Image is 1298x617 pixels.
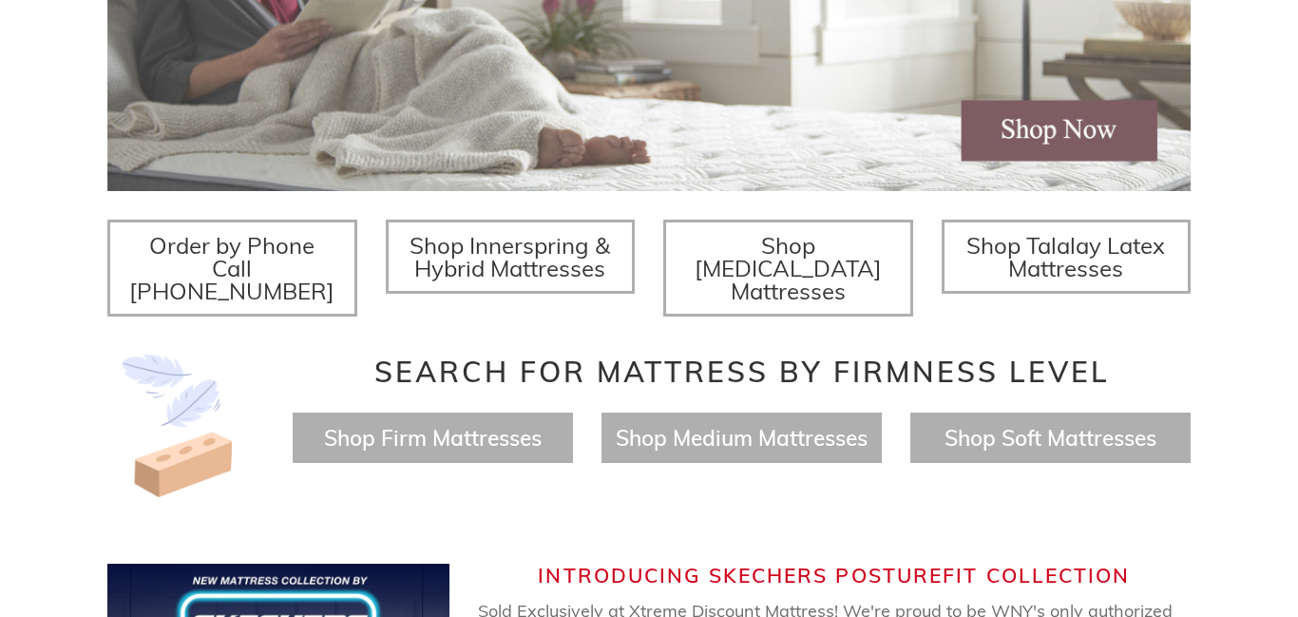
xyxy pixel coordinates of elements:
[966,231,1165,282] span: Shop Talalay Latex Mattresses
[374,354,1110,390] span: Search for Mattress by Firmness Level
[324,424,542,452] a: Shop Firm Mattresses
[107,220,357,317] a: Order by Phone Call [PHONE_NUMBER]
[663,220,913,317] a: Shop [MEDICAL_DATA] Mattresses
[945,424,1156,452] a: Shop Soft Mattresses
[942,220,1192,294] a: Shop Talalay Latex Mattresses
[616,424,868,452] a: Shop Medium Mattresses
[695,231,882,305] span: Shop [MEDICAL_DATA] Mattresses
[129,231,334,305] span: Order by Phone Call [PHONE_NUMBER]
[410,231,610,282] span: Shop Innerspring & Hybrid Mattresses
[107,355,250,497] img: Image-of-brick- and-feather-representing-firm-and-soft-feel
[386,220,636,294] a: Shop Innerspring & Hybrid Mattresses
[538,563,1130,588] span: Introducing Skechers Posturefit Collection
